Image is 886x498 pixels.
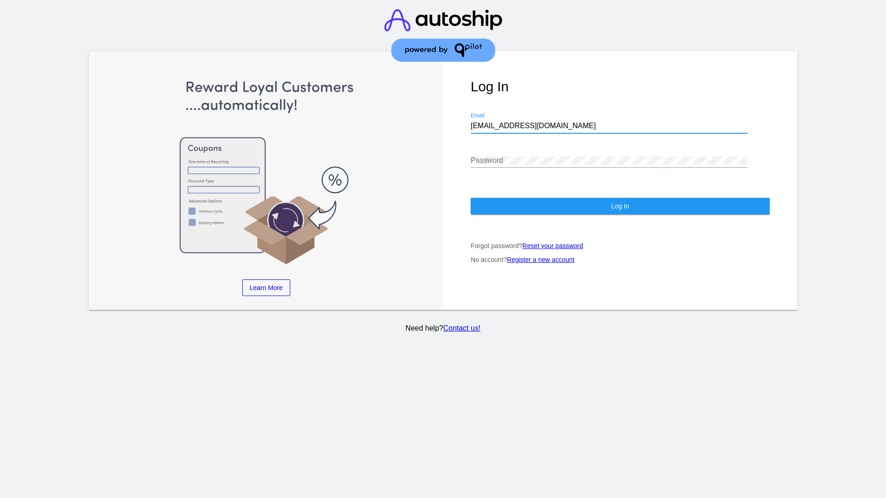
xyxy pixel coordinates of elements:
[471,198,770,214] button: Log In
[250,284,283,291] span: Learn More
[471,242,770,249] p: Forgot password?
[471,256,770,263] p: No account?
[242,279,290,296] a: Learn More
[471,122,748,130] input: Email
[87,324,799,332] p: Need help?
[471,79,770,95] h1: Log In
[611,202,629,210] span: Log In
[443,324,480,332] a: Contact us!
[522,242,583,249] a: Reset your password
[507,256,575,263] a: Register a new account
[117,79,416,266] img: Apply Coupons Automatically to Scheduled Orders with QPilot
